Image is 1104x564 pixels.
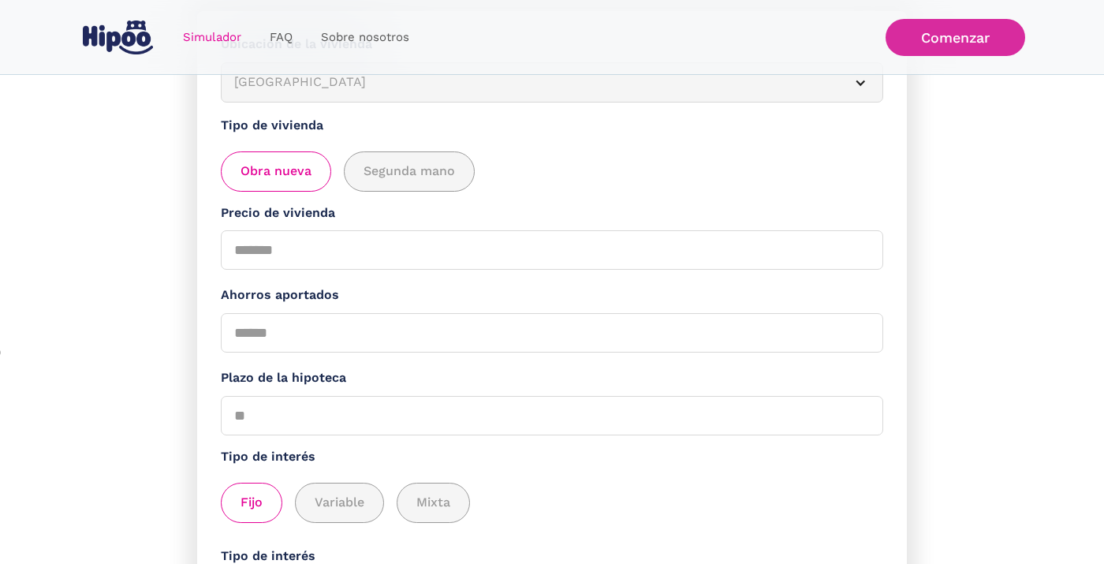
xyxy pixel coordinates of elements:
[79,14,156,61] a: home
[221,151,883,192] div: add_description_here
[221,116,883,136] label: Tipo de vivienda
[169,22,255,53] a: Simulador
[241,162,311,181] span: Obra nueva
[307,22,423,53] a: Sobre nosotros
[221,286,883,305] label: Ahorros aportados
[221,483,883,523] div: add_description_here
[364,162,455,181] span: Segunda mano
[234,73,832,92] div: [GEOGRAPHIC_DATA]
[221,447,883,467] label: Tipo de interés
[221,204,883,223] label: Precio de vivienda
[241,493,263,513] span: Fijo
[255,22,307,53] a: FAQ
[221,62,883,103] article: [GEOGRAPHIC_DATA]
[221,368,883,388] label: Plazo de la hipoteca
[886,19,1025,56] a: Comenzar
[315,493,364,513] span: Variable
[416,493,450,513] span: Mixta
